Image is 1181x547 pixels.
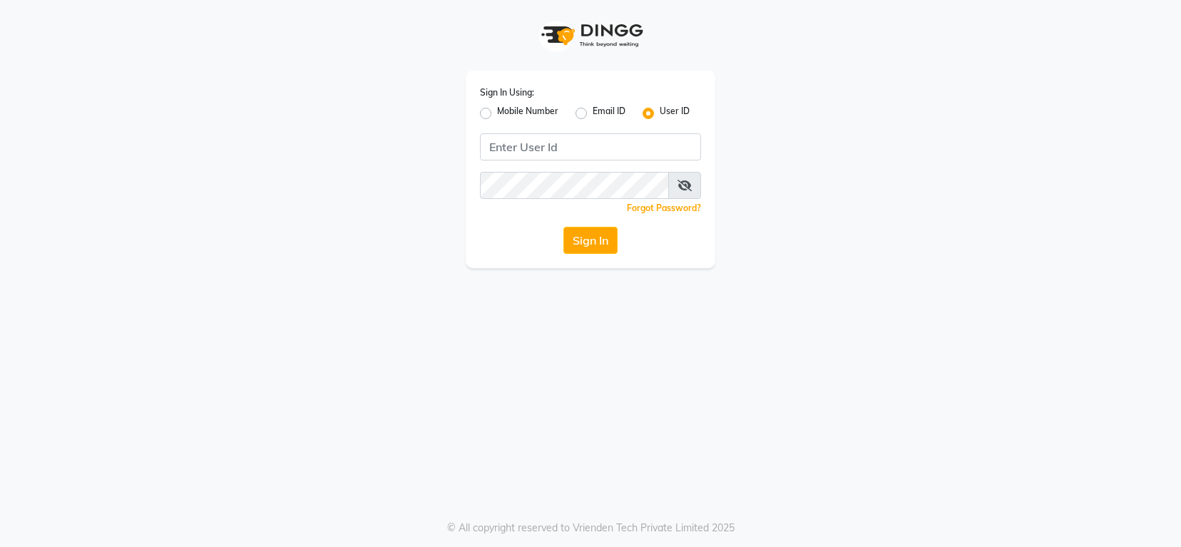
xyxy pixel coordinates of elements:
a: Forgot Password? [627,203,701,213]
img: logo1.svg [533,14,648,56]
label: User ID [660,105,690,122]
input: Username [480,172,669,199]
label: Sign In Using: [480,86,534,99]
button: Sign In [563,227,618,254]
input: Username [480,133,701,160]
label: Mobile Number [497,105,558,122]
label: Email ID [593,105,625,122]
